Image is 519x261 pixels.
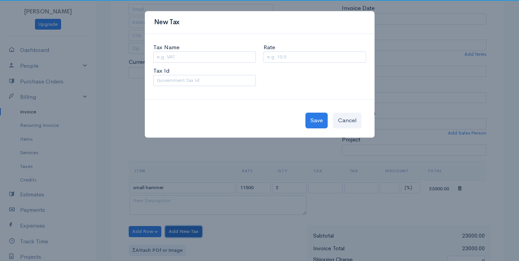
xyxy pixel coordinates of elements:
[153,66,169,75] label: Tax Id
[154,17,180,27] h3: New Tax
[153,52,256,63] input: e.g. VAT
[333,113,361,128] button: Cancel
[153,75,256,86] input: Government Tax Id
[264,52,366,63] input: e.g. 10.5
[305,113,328,128] button: Save
[153,43,179,52] label: Tax Name
[264,43,275,52] label: Rate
